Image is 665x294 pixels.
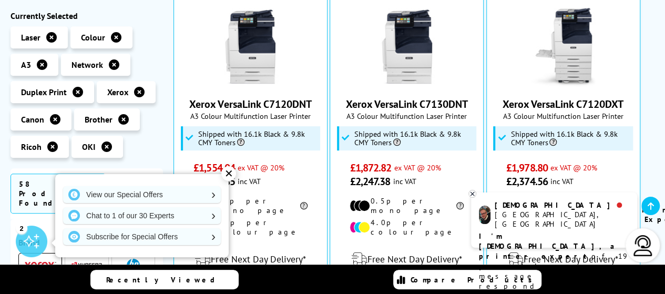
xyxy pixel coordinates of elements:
[63,186,221,203] a: View our Special Offers
[193,161,235,175] span: £1,554.04
[198,130,318,147] span: Shipped with 16.1k Black & 9.8k CMY Toners
[524,78,602,89] a: Xerox VersaLink C7120DXT
[21,114,44,125] span: Canon
[81,32,105,43] span: Colour
[367,8,446,87] img: Xerox VersaLink C7130DNT
[189,97,311,111] a: Xerox VersaLink C7120DNT
[367,78,446,89] a: Xerox VersaLink C7130DNT
[350,196,464,215] li: 0.5p per mono page
[82,141,96,152] span: OKI
[63,228,221,245] a: Subscribe for Special Offers
[495,200,629,210] div: [DEMOGRAPHIC_DATA]
[411,275,538,285] span: Compare Products
[21,87,67,97] span: Duplex Print
[492,111,635,121] span: A3 Colour Multifunction Laser Printer
[393,270,541,289] a: Compare Products
[238,176,261,186] span: inc VAT
[85,114,112,125] span: Brother
[117,259,149,272] a: HP
[346,97,468,111] a: Xerox VersaLink C7130DNT
[11,11,163,21] div: Currently Selected
[394,163,441,173] span: ex VAT @ 20%
[11,174,106,214] span: 58 Products Found
[503,97,623,111] a: Xerox VersaLink C7120DXT
[350,175,390,188] span: £2,247.38
[71,59,103,70] span: Network
[335,111,478,121] span: A3 Colour Multifunction Laser Printer
[193,218,308,237] li: 4.0p per colour page
[354,130,474,147] span: Shipped with 16.1k Black & 9.8k CMY Toners
[510,130,630,147] span: Shipped with 16.1k Black & 9.8k CMY Toners
[71,259,103,272] a: Kyocera
[21,32,40,43] span: Laser
[63,207,221,224] a: Chat to 1 of our 30 Experts
[211,8,290,87] img: Xerox VersaLink C7120DNT
[506,175,548,188] span: £2,374.56
[506,161,548,175] span: £1,978.80
[550,176,574,186] span: inc VAT
[16,222,27,234] div: 2
[550,163,597,173] span: ex VAT @ 20%
[127,259,140,272] img: HP
[479,231,618,261] b: I'm [DEMOGRAPHIC_DATA], a printer expert
[71,261,103,269] img: Kyocera
[393,176,416,186] span: inc VAT
[479,206,490,224] img: chris-livechat.png
[179,245,322,274] div: modal_delivery
[193,196,308,215] li: 0.5p per mono page
[179,111,322,121] span: A3 Colour Multifunction Laser Printer
[21,141,42,152] span: Ricoh
[25,262,56,269] img: Xerox
[25,259,56,272] a: Xerox
[479,231,629,291] p: of 19 years! Leave me a message and I'll respond ASAP
[350,218,464,237] li: 4.0p per colour page
[238,163,284,173] span: ex VAT @ 20%
[495,210,629,229] div: [GEOGRAPHIC_DATA], [GEOGRAPHIC_DATA]
[107,87,128,97] span: Xerox
[90,270,239,289] a: Recently Viewed
[350,161,391,175] span: £1,872.82
[211,78,290,89] a: Xerox VersaLink C7120DNT
[221,166,236,181] div: ✕
[632,235,653,256] img: user-headset-light.svg
[21,59,31,70] span: A3
[524,8,602,87] img: Xerox VersaLink C7120DXT
[106,275,226,285] span: Recently Viewed
[335,245,478,274] div: modal_delivery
